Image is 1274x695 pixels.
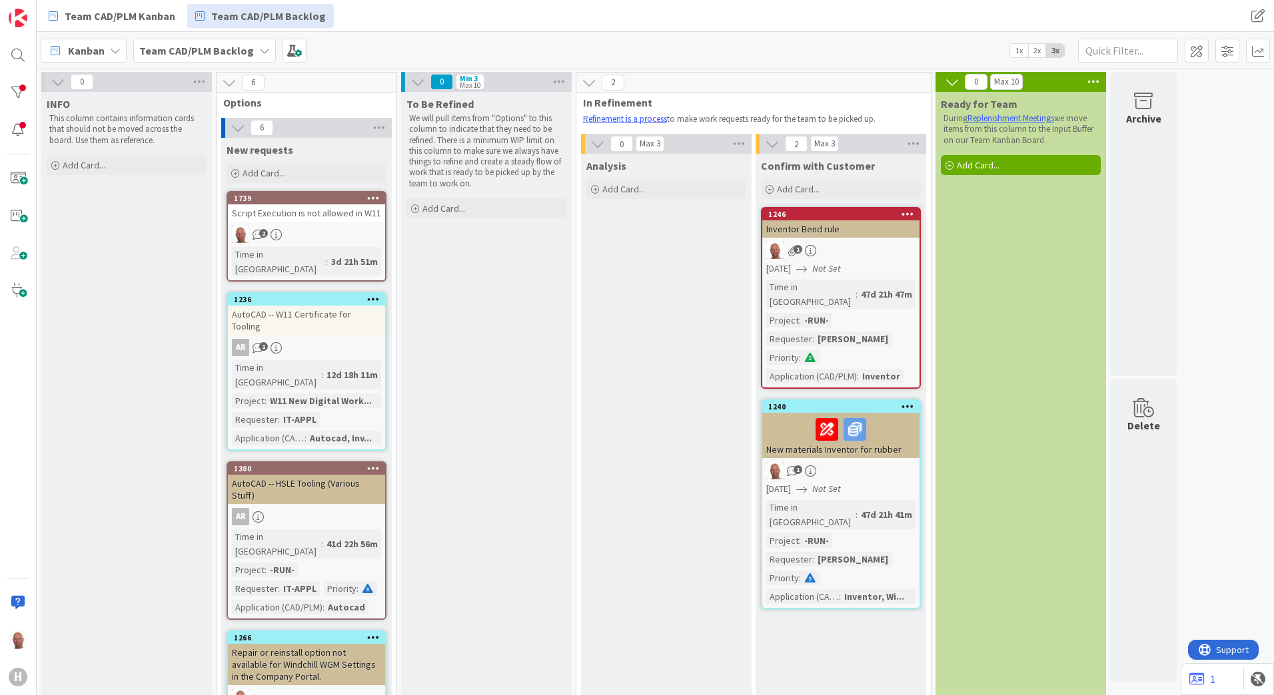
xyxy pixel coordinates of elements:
[267,563,298,577] div: -RUN-
[768,402,920,411] div: 1240
[259,342,268,351] span: 1
[234,194,385,203] div: 1739
[409,113,564,189] p: We will pull items from "Options" to this column to indicate that they need to be refined. There ...
[228,508,385,525] div: AR
[801,313,832,328] div: -RUN-
[812,262,841,274] i: Not Set
[856,287,858,302] span: :
[812,332,814,346] span: :
[422,202,465,214] span: Add Card...
[610,136,633,152] span: 0
[967,113,1054,124] a: Replenishment Meetings
[232,226,249,243] img: RK
[766,369,857,383] div: Application (CAD/PLM)
[71,74,93,90] span: 0
[857,369,859,383] span: :
[799,533,801,548] span: :
[278,581,280,596] span: :
[232,339,249,356] div: AR
[766,280,856,309] div: Time in [GEOGRAPHIC_DATA]
[766,462,784,479] img: RK
[228,192,385,222] div: 1739Script Execution is not allowed in W11
[586,159,626,172] span: Analysis
[1189,671,1215,687] a: 1
[267,393,375,408] div: W11 New Digital Work...
[766,589,839,604] div: Application (CAD/PLM)
[766,533,799,548] div: Project
[28,2,61,18] span: Support
[211,8,326,24] span: Team CAD/PLM Backlog
[762,208,920,220] div: 1246
[799,571,801,585] span: :
[234,464,385,473] div: 1300
[766,332,812,346] div: Requester
[187,4,334,28] a: Team CAD/PLM Backlog
[583,113,667,124] a: Refinement is a process
[766,552,812,567] div: Requester
[799,350,801,365] span: :
[762,462,920,479] div: RK
[799,313,801,328] span: :
[762,242,920,259] div: RK
[328,254,381,269] div: 3d 21h 51m
[812,552,814,567] span: :
[856,507,858,522] span: :
[228,226,385,243] div: RK
[406,97,474,111] span: To Be Refined
[234,633,385,642] div: 1266
[322,600,324,614] span: :
[228,644,385,685] div: Repair or reinstall option not available for Windchill WGM Settings in the Company Portal.
[323,367,381,382] div: 12d 18h 11m
[232,529,321,559] div: Time in [GEOGRAPHIC_DATA]
[228,192,385,204] div: 1739
[839,589,841,604] span: :
[583,96,914,109] span: In Refinement
[941,97,1017,111] span: Ready for Team
[227,191,386,282] a: 1739Script Execution is not allowed in W11RKTime in [GEOGRAPHIC_DATA]:3d 21h 51m
[602,183,645,195] span: Add Card...
[9,630,27,649] img: RK
[762,220,920,238] div: Inventor Bend rule
[766,571,799,585] div: Priority
[228,463,385,504] div: 1300AutoCAD -- HSLE Tooling (Various Stuff)
[228,463,385,475] div: 1300
[227,461,386,620] a: 1300AutoCAD -- HSLE Tooling (Various Stuff)ARTime in [GEOGRAPHIC_DATA]:41d 22h 56mProject:-RUN-Re...
[228,339,385,356] div: AR
[242,75,265,91] span: 6
[234,295,385,304] div: 1236
[766,350,799,365] div: Priority
[762,401,920,458] div: 1240New materials Inventor for rubber
[583,114,916,124] p: to make work requests ready for the team to be picked up.
[761,207,921,389] a: 1246Inventor Bend ruleRK[DATE]Not SetTime in [GEOGRAPHIC_DATA]:47d 21h 47mProject:-RUN-Requester:...
[1126,111,1161,126] div: Archive
[814,332,892,346] div: [PERSON_NAME]
[460,75,478,82] div: Min 3
[1046,44,1064,57] span: 3x
[321,367,323,382] span: :
[232,508,249,525] div: AR
[232,581,278,596] div: Requester
[324,600,368,614] div: Autocad
[761,159,875,172] span: Confirm with Customer
[259,229,268,238] span: 2
[9,668,27,686] div: H
[640,140,660,147] div: Max 3
[430,74,453,90] span: 0
[223,96,380,109] span: Options
[228,204,385,222] div: Script Execution is not allowed in W11
[232,247,326,276] div: Time in [GEOGRAPHIC_DATA]
[232,563,265,577] div: Project
[1127,417,1160,433] div: Delete
[139,44,254,57] b: Team CAD/PLM Backlog
[859,369,904,383] div: Inventor
[460,82,480,89] div: Max 10
[326,254,328,269] span: :
[232,600,322,614] div: Application (CAD/PLM)
[232,393,265,408] div: Project
[801,533,832,548] div: -RUN-
[766,242,784,259] img: RK
[324,581,356,596] div: Priority
[68,43,105,59] span: Kanban
[232,431,305,445] div: Application (CAD/PLM)
[251,120,273,136] span: 6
